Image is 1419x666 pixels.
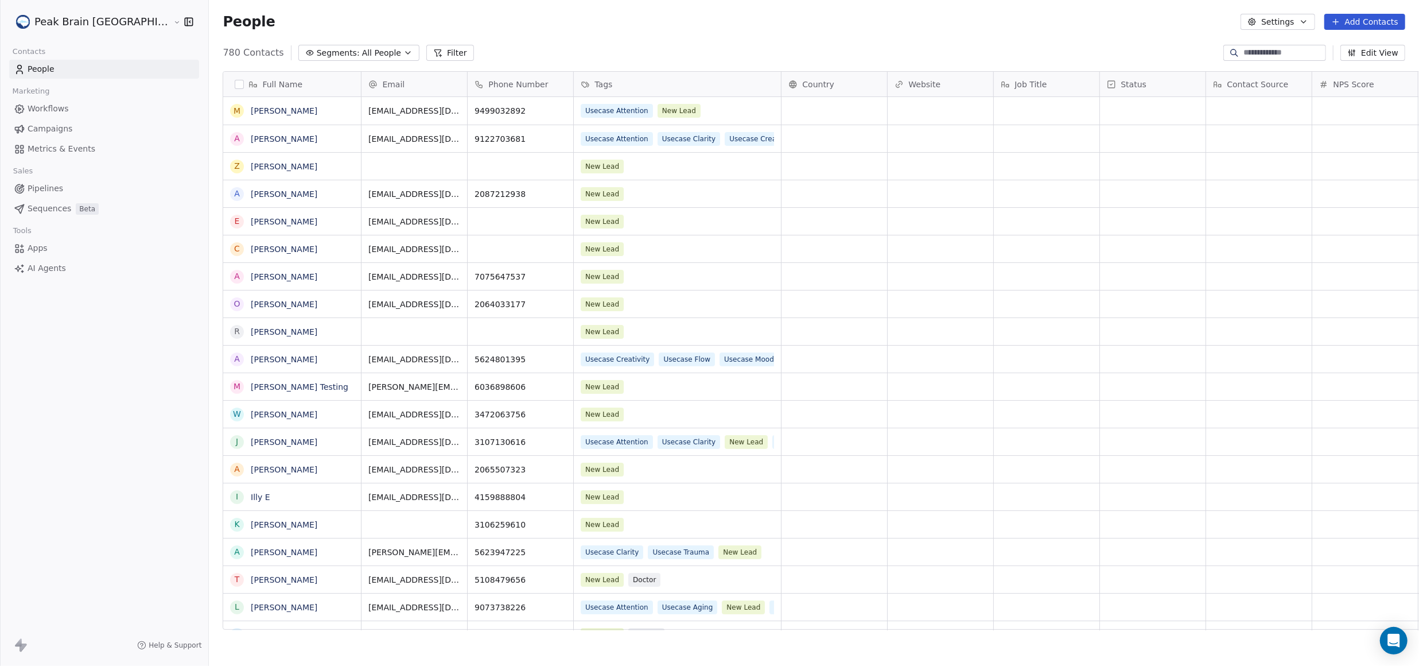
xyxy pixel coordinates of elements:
span: 9073738226 [475,602,566,613]
span: Email [382,79,405,90]
a: [PERSON_NAME] Testing [251,382,348,392]
span: New Lead [581,160,624,173]
span: Usecase Creativity [725,132,799,146]
span: [EMAIL_ADDRESS][DOMAIN_NAME] [368,602,460,613]
span: Campaigns [28,123,72,135]
span: 780 Contacts [223,46,283,60]
span: 2064033177 [475,299,566,310]
div: Tags [574,72,781,96]
span: New Lead [719,545,762,559]
a: [PERSON_NAME] [251,575,317,584]
span: Usecase Mood [720,353,779,366]
span: [EMAIL_ADDRESS][DOMAIN_NAME] [368,243,460,255]
div: Job Title [994,72,1099,96]
button: Filter [426,45,474,61]
span: [EMAIL_ADDRESS][DOMAIN_NAME] [368,271,460,282]
a: [PERSON_NAME] [251,603,317,612]
span: [EMAIL_ADDRESS][DOMAIN_NAME] [368,105,460,117]
span: 5623947225 [475,547,566,558]
span: [PERSON_NAME][EMAIL_ADDRESS][DOMAIN_NAME] [368,381,460,393]
div: E [235,215,240,227]
span: Country [802,79,834,90]
a: [PERSON_NAME] [251,327,317,336]
div: A [235,463,240,475]
span: Pipelines [28,183,63,195]
div: Status [1100,72,1206,96]
span: 3107130616 [475,436,566,448]
a: Campaigns [9,119,199,138]
span: Workflows [28,103,69,115]
span: Phone Number [488,79,548,90]
span: New Lead [725,435,768,449]
a: [PERSON_NAME] [251,245,317,254]
span: New Lead [581,380,624,394]
span: All People [362,47,401,59]
a: [PERSON_NAME] [251,106,317,115]
span: Sequences [28,203,71,215]
img: Peak%20Brain%20Logo.png [16,15,30,29]
div: A [235,270,240,282]
span: New Lead [581,325,624,339]
span: 6036898606 [475,381,566,393]
a: [PERSON_NAME] [251,217,317,226]
a: Help & Support [137,641,201,650]
button: Peak Brain [GEOGRAPHIC_DATA] [14,12,165,32]
span: Usecase Aging [658,601,718,614]
span: New Lead [581,463,624,477]
span: Usecase Attention [581,435,653,449]
a: [PERSON_NAME] [251,410,317,419]
span: [EMAIL_ADDRESS][DOMAIN_NAME] [368,436,460,448]
span: People [223,13,275,30]
span: [EMAIL_ADDRESS][DOMAIN_NAME] [368,574,460,586]
span: Usecase Clarity [770,601,833,614]
a: [PERSON_NAME] [251,520,317,529]
a: [PERSON_NAME] [251,272,317,281]
div: K [235,518,240,531]
a: [PERSON_NAME] [251,134,317,144]
span: New Lead [581,490,624,504]
span: New Lead [581,518,624,532]
span: Usecase Attention [581,601,653,614]
a: [PERSON_NAME] [251,437,317,447]
div: Open Intercom Messenger [1380,627,1408,655]
span: Help & Support [149,641,201,650]
span: People [28,63,55,75]
span: Full Name [262,79,302,90]
span: Metrics & Events [28,143,95,155]
div: Z [235,160,240,172]
button: Add Contacts [1324,14,1405,30]
div: grid [223,97,361,630]
span: 4159888804 [475,491,566,503]
span: Usecase Clarity [581,545,643,559]
div: m [234,105,240,117]
span: Usecase Attention [581,104,653,118]
span: [EMAIL_ADDRESS][DOMAIN_NAME] [368,299,460,310]
span: [EMAIL_ADDRESS][DOMAIN_NAME] [368,629,460,641]
span: New Lead [581,187,624,201]
span: New Lead [581,628,624,642]
div: O [234,298,240,310]
span: 6048897382 [475,629,566,641]
span: 3106259610 [475,519,566,531]
span: Tags [594,79,612,90]
span: Segments: [317,47,360,59]
div: J [236,436,238,448]
a: [PERSON_NAME] [251,548,317,557]
a: Metrics & Events [9,140,199,158]
span: New Lead [581,215,624,229]
div: A [235,188,240,200]
div: A [235,546,240,558]
span: Usecase Flow [659,353,716,366]
div: I [236,491,238,503]
a: Pipelines [9,179,199,198]
span: Tools [8,222,36,239]
span: Doctor [629,573,661,587]
a: Apps [9,239,199,258]
span: New Lead [658,104,701,118]
span: Apps [28,242,48,254]
a: Workflows [9,99,199,118]
a: People [9,60,199,79]
span: Peak Brain [GEOGRAPHIC_DATA] [34,14,170,29]
span: Contact Source [1227,79,1288,90]
span: New Lead [581,242,624,256]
